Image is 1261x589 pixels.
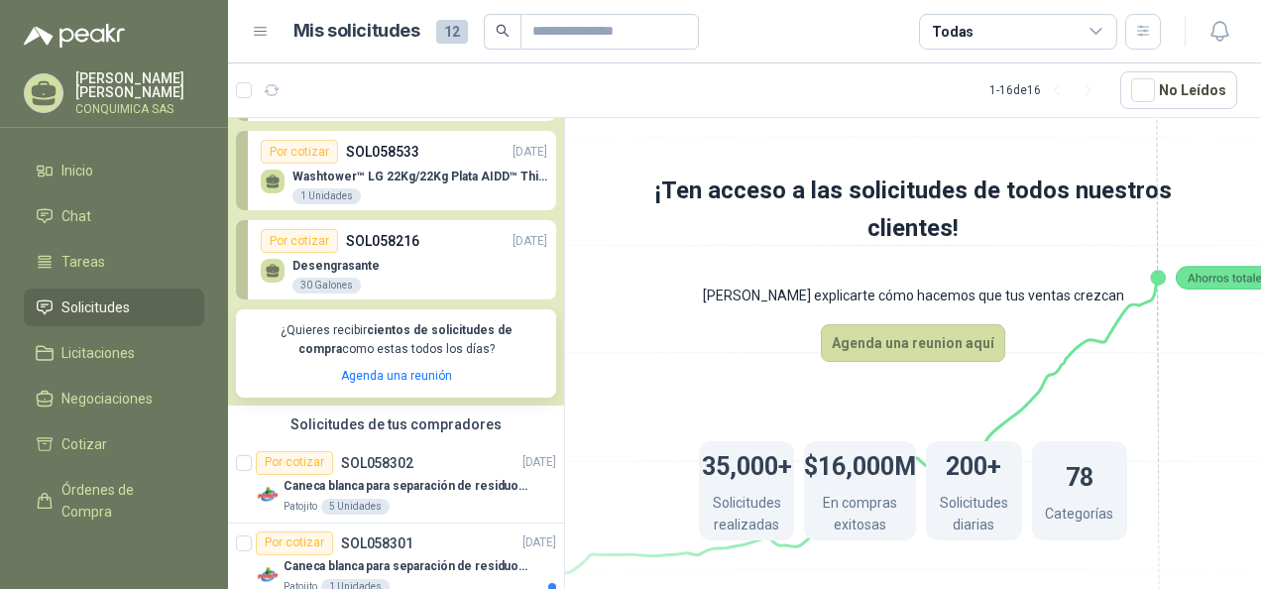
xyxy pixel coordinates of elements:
b: cientos de solicitudes de compra [298,323,513,356]
p: SOL058301 [341,536,413,550]
img: Company Logo [256,483,280,507]
span: Licitaciones [61,342,135,364]
span: Negociaciones [61,388,153,410]
img: Company Logo [256,563,280,587]
a: Inicio [24,152,204,189]
div: 30 Galones [292,278,361,294]
p: Solicitudes realizadas [699,492,794,540]
img: Logo peakr [24,24,125,48]
p: Caneca blanca para separación de residuos 121 LT [284,477,530,496]
p: SOL058533 [346,141,419,163]
div: 1 - 16 de 16 [989,74,1104,106]
p: En compras exitosas [804,492,916,540]
button: No Leídos [1120,71,1237,109]
a: Licitaciones [24,334,204,372]
a: Por cotizarSOL058216[DATE] Desengrasante30 Galones [236,220,556,299]
p: Desengrasante [292,259,380,273]
div: 5 Unidades [321,499,390,515]
p: ¿Quieres recibir como estas todos los días? [248,321,544,359]
div: Todas [932,21,974,43]
div: Solicitudes de tus compradores [228,406,564,443]
div: 1 Unidades [292,188,361,204]
a: Por cotizarSOL058302[DATE] Company LogoCaneca blanca para separación de residuos 121 LTPatojito5 ... [228,443,564,524]
a: Chat [24,197,204,235]
p: CONQUIMICA SAS [75,103,204,115]
h1: $16,000M [804,442,916,486]
span: search [496,24,510,38]
h1: 35,000+ [702,442,792,486]
a: Tareas [24,243,204,281]
p: Caneca blanca para separación de residuos 10 LT [284,557,530,576]
h1: 78 [1066,453,1093,497]
a: Por cotizarSOL058533[DATE] Washtower™ LG 22Kg/22Kg Plata AIDD™ ThinQ™ Steam™ WK22VS6P1 Unidades [236,131,556,210]
p: Patojito [284,499,317,515]
h1: Mis solicitudes [293,17,420,46]
a: Cotizar [24,425,204,463]
span: Chat [61,205,91,227]
span: Inicio [61,160,93,181]
div: Por cotizar [261,229,338,253]
p: Solicitudes diarias [926,492,1021,540]
a: Negociaciones [24,380,204,417]
p: Washtower™ LG 22Kg/22Kg Plata AIDD™ ThinQ™ Steam™ WK22VS6P [292,170,547,183]
p: [DATE] [513,143,547,162]
button: Agenda una reunion aquí [821,324,1005,362]
p: [DATE] [522,533,556,552]
p: Categorías [1045,503,1113,530]
a: Solicitudes [24,289,204,326]
span: Cotizar [61,433,107,455]
p: SOL058302 [341,456,413,470]
p: [DATE] [513,232,547,251]
span: Solicitudes [61,296,130,318]
p: SOL058216 [346,230,419,252]
a: Órdenes de Compra [24,471,204,530]
span: Tareas [61,251,105,273]
h1: 200+ [946,442,1001,486]
p: [PERSON_NAME] [PERSON_NAME] [75,71,204,99]
a: Remisiones [24,538,204,576]
div: Por cotizar [256,531,333,555]
p: [DATE] [522,453,556,472]
a: Agenda una reunión [341,369,452,383]
div: Por cotizar [256,451,333,475]
span: Órdenes de Compra [61,479,185,523]
div: Por cotizar [261,140,338,164]
span: 12 [436,20,468,44]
